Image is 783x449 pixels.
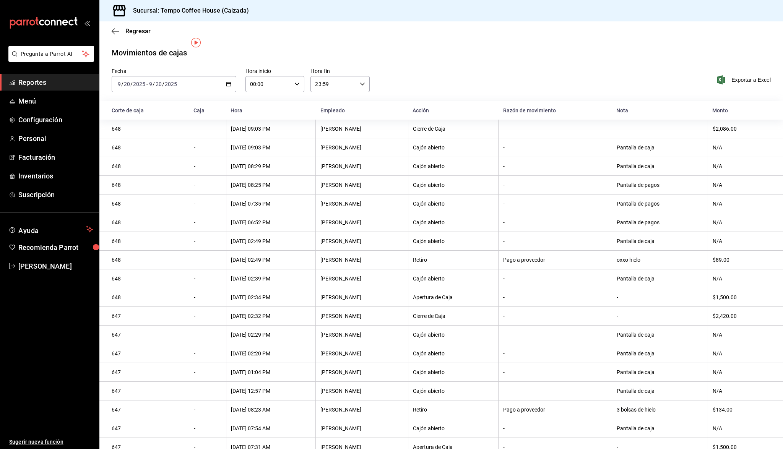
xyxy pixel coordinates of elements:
div: $2,420.00 [713,313,771,319]
div: [DATE] 07:35 PM [231,201,311,207]
input: -- [117,81,121,87]
div: Cajón abierto [413,182,494,188]
span: Sugerir nueva función [9,438,93,446]
span: Recomienda Parrot [18,242,93,253]
div: $2,086.00 [713,126,771,132]
div: N/A [713,144,771,151]
div: [DATE] 02:39 PM [231,276,311,282]
div: 647 [112,388,184,394]
input: -- [149,81,153,87]
div: 647 [112,350,184,357]
div: Pantalla de caja [617,163,703,169]
div: Pantalla de caja [617,350,703,357]
div: N/A [713,369,771,375]
div: - [194,238,221,244]
div: Empleado [320,107,404,113]
span: Reportes [18,77,93,88]
div: [DATE] 01:04 PM [231,369,311,375]
img: Tooltip marker [191,38,201,47]
div: 648 [112,257,184,263]
div: N/A [713,201,771,207]
div: Pago a proveedor [503,407,607,413]
button: Regresar [112,28,151,35]
div: [PERSON_NAME] [320,332,403,338]
div: Cajón abierto [413,388,494,394]
div: [PERSON_NAME] [320,126,403,132]
div: [PERSON_NAME] [320,313,403,319]
div: [DATE] 12:57 PM [231,388,311,394]
div: 648 [112,201,184,207]
button: open_drawer_menu [84,20,90,26]
div: 648 [112,163,184,169]
div: - [503,332,607,338]
div: N/A [713,276,771,282]
div: Razón de movimiento [503,107,608,113]
div: Cajón abierto [413,332,494,338]
span: Menú [18,96,93,106]
label: Fecha [112,68,236,74]
input: -- [155,81,162,87]
div: Pantalla de pagos [617,219,703,225]
div: N/A [713,238,771,244]
div: - [194,369,221,375]
div: 648 [112,276,184,282]
div: Pantalla de pagos [617,201,703,207]
div: - [194,257,221,263]
div: N/A [713,425,771,431]
div: [PERSON_NAME] [320,163,403,169]
div: 648 [112,294,184,300]
div: - [194,407,221,413]
div: - [194,126,221,132]
div: - [503,144,607,151]
div: Apertura de Caja [413,294,494,300]
div: [DATE] 07:54 AM [231,425,311,431]
div: - [194,219,221,225]
div: - [503,425,607,431]
input: -- [123,81,130,87]
input: ---- [133,81,146,87]
div: $134.00 [713,407,771,413]
div: - [194,201,221,207]
div: - [194,425,221,431]
div: [PERSON_NAME] [320,238,403,244]
div: [PERSON_NAME] [320,257,403,263]
div: Pantalla de caja [617,425,703,431]
div: Pantalla de pagos [617,182,703,188]
div: [PERSON_NAME] [320,369,403,375]
div: - [503,294,607,300]
div: 3 bolsas de hielo [617,407,703,413]
span: / [162,81,164,87]
span: Configuración [18,115,93,125]
div: [PERSON_NAME] [320,201,403,207]
div: [DATE] 09:03 PM [231,126,311,132]
div: Caja [193,107,221,113]
div: - [503,388,607,394]
div: [DATE] 08:25 PM [231,182,311,188]
div: N/A [713,182,771,188]
div: - [503,126,607,132]
div: Cajón abierto [413,350,494,357]
span: Pregunta a Parrot AI [21,50,82,58]
h3: Sucursal: Tempo Coffee House (Calzada) [127,6,249,15]
div: - [503,219,607,225]
div: 647 [112,425,184,431]
div: [DATE] 02:49 PM [231,238,311,244]
div: Cierre de Caja [413,313,494,319]
div: Retiro [413,257,494,263]
div: N/A [713,388,771,394]
div: 647 [112,313,184,319]
div: [PERSON_NAME] [320,276,403,282]
div: - [194,388,221,394]
div: Cajón abierto [413,219,494,225]
span: Facturación [18,152,93,162]
div: [DATE] 02:49 PM [231,257,311,263]
span: / [153,81,155,87]
button: Pregunta a Parrot AI [8,46,94,62]
div: - [617,294,703,300]
div: - [194,276,221,282]
div: Nota [616,107,703,113]
div: 647 [112,407,184,413]
div: - [503,369,607,375]
div: [DATE] 08:29 PM [231,163,311,169]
